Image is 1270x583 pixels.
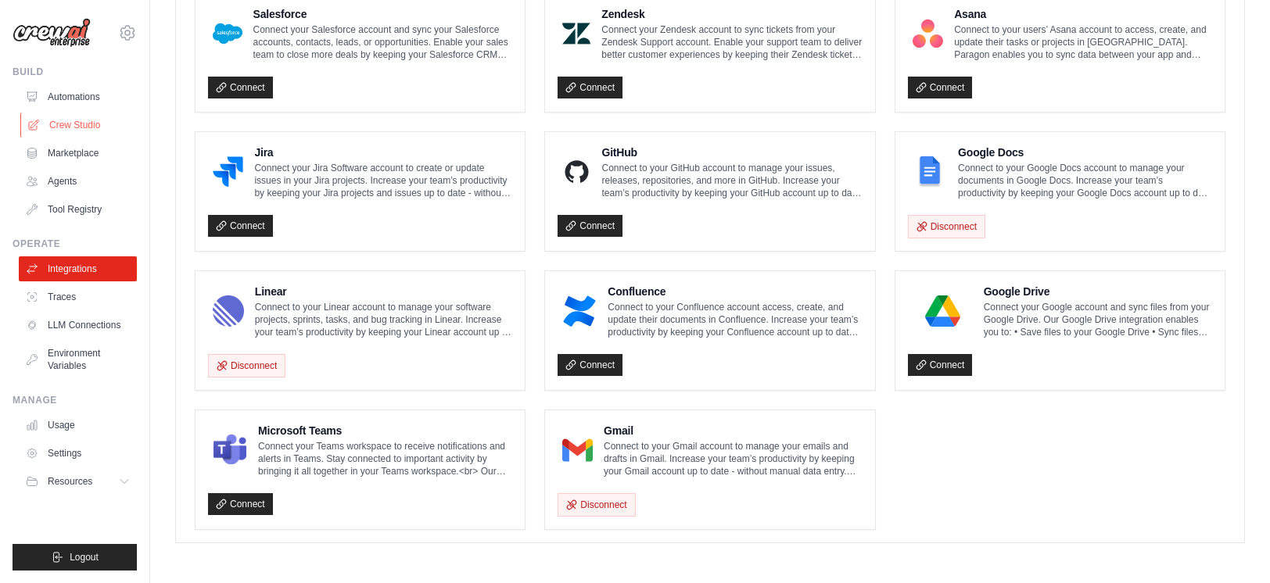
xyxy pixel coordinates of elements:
img: Microsoft Teams Logo [213,435,247,466]
p: Connect your Jira Software account to create or update issues in your Jira projects. Increase you... [254,162,512,199]
button: Disconnect [208,354,285,377]
h4: Asana [954,6,1212,22]
p: Connect to your users’ Asana account to access, create, and update their tasks or projects in [GE... [954,23,1212,61]
a: Connect [208,77,273,98]
p: Connect your Google account and sync files from your Google Drive. Our Google Drive integration e... [984,301,1212,338]
img: Logo [13,18,91,48]
h4: Salesforce [253,6,513,22]
p: Connect to your Linear account to manage your software projects, sprints, tasks, and bug tracking... [255,301,512,338]
a: Connect [558,215,622,237]
img: Google Drive Logo [913,295,973,327]
img: Confluence Logo [562,295,597,327]
a: Agents [19,169,137,194]
p: Connect your Teams workspace to receive notifications and alerts in Teams. Stay connected to impo... [258,440,512,477]
img: Jira Logo [213,156,243,188]
a: Settings [19,441,137,466]
a: Tool Registry [19,197,137,222]
a: Connect [908,77,973,98]
a: Connect [208,215,273,237]
a: Usage [19,413,137,438]
h4: Google Drive [984,284,1212,299]
img: Linear Logo [213,295,244,327]
h4: Confluence [608,284,862,299]
img: Asana Logo [913,18,944,49]
button: Resources [19,469,137,494]
a: Environment Variables [19,341,137,378]
p: Connect to your Confluence account access, create, and update their documents in Confluence. Incr... [608,301,862,338]
h4: GitHub [602,145,863,160]
a: Automations [19,84,137,109]
img: Gmail Logo [562,435,593,466]
a: Traces [19,284,137,309]
a: LLM Connections [19,313,137,338]
a: Integrations [19,256,137,281]
h4: Jira [254,145,512,160]
h4: Microsoft Teams [258,423,512,438]
a: Marketplace [19,141,137,166]
div: Manage [13,394,137,406]
div: Operate [13,238,137,250]
a: Crew Studio [20,113,138,138]
h4: Gmail [604,423,863,438]
button: Disconnect [908,215,985,238]
img: Google Docs Logo [913,156,947,188]
h4: Google Docs [958,145,1212,160]
div: Build [13,66,137,78]
p: Connect your Zendesk account to sync tickets from your Zendesk Support account. Enable your suppo... [601,23,862,61]
span: Resources [48,475,92,488]
a: Connect [558,354,622,376]
p: Connect your Salesforce account and sync your Salesforce accounts, contacts, leads, or opportunit... [253,23,513,61]
p: Connect to your Google Docs account to manage your documents in Google Docs. Increase your team’s... [958,162,1212,199]
button: Disconnect [558,493,635,517]
img: GitHub Logo [562,156,590,188]
a: Connect [558,77,622,98]
p: Connect to your Gmail account to manage your emails and drafts in Gmail. Increase your team’s pro... [604,440,863,477]
a: Connect [208,493,273,515]
a: Connect [908,354,973,376]
img: Salesforce Logo [213,18,242,49]
img: Zendesk Logo [562,18,590,49]
p: Connect to your GitHub account to manage your issues, releases, repositories, and more in GitHub.... [602,162,863,199]
button: Logout [13,544,137,570]
span: Logout [70,551,99,563]
h4: Linear [255,284,512,299]
h4: Zendesk [601,6,862,22]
